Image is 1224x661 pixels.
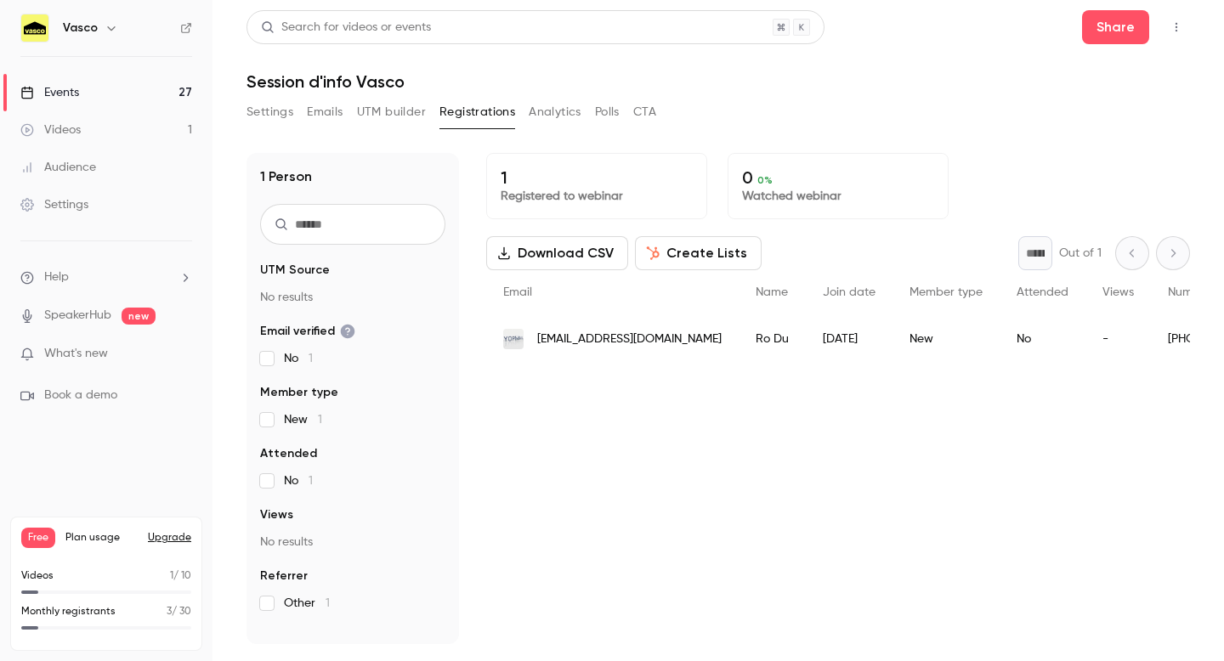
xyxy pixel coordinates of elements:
[1059,245,1102,262] p: Out of 1
[284,472,313,489] span: No
[309,475,313,487] span: 1
[1082,10,1149,44] button: Share
[260,167,312,187] h1: 1 Person
[44,307,111,325] a: SpeakerHub
[326,597,330,609] span: 1
[1085,315,1151,363] div: -
[260,289,445,306] p: No results
[21,604,116,619] p: Monthly registrants
[1102,286,1134,298] span: Views
[742,188,934,205] p: Watched webinar
[170,568,191,584] p: / 10
[284,411,322,428] span: New
[20,196,88,213] div: Settings
[1017,286,1068,298] span: Attended
[756,286,788,298] span: Name
[260,445,317,462] span: Attended
[635,236,762,270] button: Create Lists
[260,568,308,585] span: Referrer
[148,531,191,545] button: Upgrade
[167,604,191,619] p: / 30
[357,99,426,126] button: UTM builder
[63,20,98,37] h6: Vasco
[486,236,628,270] button: Download CSV
[44,345,108,363] span: What's new
[20,268,192,286] li: help-dropdown-opener
[170,571,173,581] span: 1
[537,330,722,348] span: [EMAIL_ADDRESS][DOMAIN_NAME]
[122,308,156,325] span: new
[44,387,117,404] span: Book a demo
[20,159,96,176] div: Audience
[284,350,313,367] span: No
[307,99,343,126] button: Emails
[595,99,620,126] button: Polls
[309,353,313,364] span: 1
[739,315,806,363] div: Ro Du
[439,99,515,126] button: Registrations
[260,262,330,279] span: UTM Source
[318,414,322,426] span: 1
[167,607,172,617] span: 3
[260,262,445,612] section: facet-groups
[742,167,934,188] p: 0
[246,71,1190,92] h1: Session d'info Vasco
[501,167,693,188] p: 1
[633,99,656,126] button: CTA
[823,286,875,298] span: Join date
[260,323,355,340] span: Email verified
[20,121,81,138] div: Videos
[260,534,445,551] p: No results
[21,14,48,42] img: Vasco
[529,99,581,126] button: Analytics
[501,188,693,205] p: Registered to webinar
[20,84,79,101] div: Events
[503,286,532,298] span: Email
[260,506,293,523] span: Views
[284,595,330,612] span: Other
[44,268,69,286] span: Help
[261,19,431,37] div: Search for videos or events
[246,99,293,126] button: Settings
[1000,315,1085,363] div: No
[21,568,54,584] p: Videos
[65,531,138,545] span: Plan usage
[806,315,892,363] div: [DATE]
[892,315,1000,363] div: New
[909,286,983,298] span: Member type
[757,174,773,186] span: 0 %
[172,347,192,362] iframe: Noticeable Trigger
[21,528,55,548] span: Free
[503,329,524,349] img: yopmail.com
[260,384,338,401] span: Member type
